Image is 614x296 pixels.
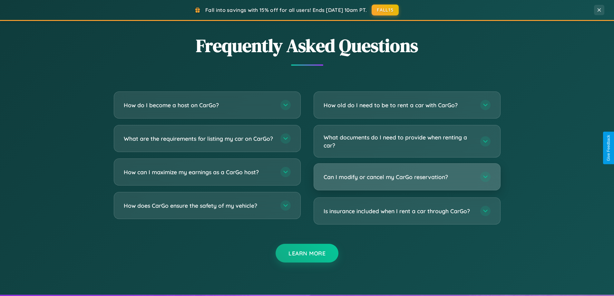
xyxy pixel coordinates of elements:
button: FALL15 [372,5,399,15]
button: Learn More [276,244,338,263]
span: Fall into savings with 15% off for all users! Ends [DATE] 10am PT. [205,7,367,13]
h2: Frequently Asked Questions [114,33,501,58]
h3: How can I maximize my earnings as a CarGo host? [124,168,274,176]
h3: How old do I need to be to rent a car with CarGo? [324,101,474,109]
h3: Can I modify or cancel my CarGo reservation? [324,173,474,181]
div: Give Feedback [606,135,611,161]
h3: How do I become a host on CarGo? [124,101,274,109]
h3: What documents do I need to provide when renting a car? [324,133,474,149]
h3: How does CarGo ensure the safety of my vehicle? [124,202,274,210]
h3: Is insurance included when I rent a car through CarGo? [324,207,474,215]
h3: What are the requirements for listing my car on CarGo? [124,135,274,143]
